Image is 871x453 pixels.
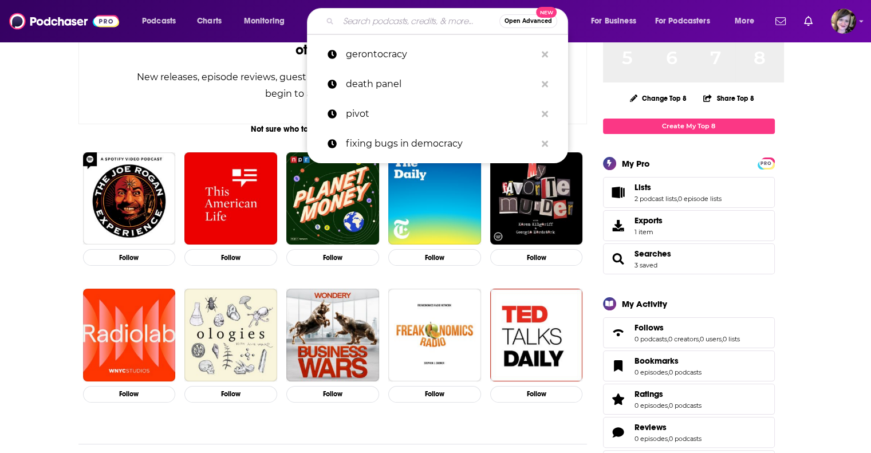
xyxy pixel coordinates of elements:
[668,435,669,443] span: ,
[307,99,568,129] a: pivot
[607,358,630,374] a: Bookmarks
[759,159,773,168] span: PRO
[668,368,669,376] span: ,
[505,18,552,24] span: Open Advanced
[603,384,775,415] span: Ratings
[699,335,700,343] span: ,
[623,91,694,105] button: Change Top 8
[634,228,663,236] span: 1 item
[78,124,588,134] div: Not sure who to follow? Try these podcasts...
[607,218,630,234] span: Exports
[307,69,568,99] a: death panel
[678,195,722,203] a: 0 episode lists
[9,10,119,32] a: Podchaser - Follow, Share and Rate Podcasts
[634,389,701,399] a: Ratings
[831,9,856,34] span: Logged in as IAmMBlankenship
[346,129,536,159] p: fixing bugs in democracy
[634,182,651,192] span: Lists
[307,129,568,159] a: fixing bugs in democracy
[607,251,630,267] a: Searches
[759,158,773,167] a: PRO
[634,356,679,366] span: Bookmarks
[190,12,228,30] a: Charts
[677,195,678,203] span: ,
[236,12,299,30] button: open menu
[603,119,775,134] a: Create My Top 8
[490,289,583,381] a: TED Talks Daily
[603,317,775,348] span: Follows
[536,7,557,18] span: New
[346,69,536,99] p: death panel
[83,289,176,381] img: Radiolab
[83,152,176,245] img: The Joe Rogan Experience
[634,322,740,333] a: Follows
[346,99,536,129] p: pivot
[338,12,499,30] input: Search podcasts, credits, & more...
[655,13,710,29] span: For Podcasters
[184,289,277,381] img: Ologies with Alie Ward
[197,13,222,29] span: Charts
[607,424,630,440] a: Reviews
[244,13,285,29] span: Monitoring
[490,386,583,403] button: Follow
[499,14,557,28] button: Open AdvancedNew
[648,12,727,30] button: open menu
[346,40,536,69] p: gerontocracy
[83,386,176,403] button: Follow
[388,152,481,245] a: The Daily
[634,322,664,333] span: Follows
[603,210,775,241] a: Exports
[723,335,740,343] a: 0 lists
[318,8,579,34] div: Search podcasts, credits, & more...
[669,401,701,409] a: 0 podcasts
[286,249,379,266] button: Follow
[136,69,530,102] div: New releases, episode reviews, guest credits, and personalized recommendations will begin to appe...
[286,289,379,381] img: Business Wars
[634,215,663,226] span: Exports
[490,152,583,245] img: My Favorite Murder with Karen Kilgariff and Georgia Hardstark
[634,356,701,366] a: Bookmarks
[591,13,636,29] span: For Business
[607,184,630,200] a: Lists
[669,368,701,376] a: 0 podcasts
[634,182,722,192] a: Lists
[634,368,668,376] a: 0 episodes
[799,11,817,31] a: Show notifications dropdown
[603,243,775,274] span: Searches
[388,386,481,403] button: Follow
[700,335,722,343] a: 0 users
[142,13,176,29] span: Podcasts
[184,152,277,245] img: This American Life
[622,158,650,169] div: My Pro
[634,422,667,432] span: Reviews
[622,298,667,309] div: My Activity
[668,335,699,343] a: 0 creators
[388,249,481,266] button: Follow
[307,40,568,69] a: gerontocracy
[607,391,630,407] a: Ratings
[634,249,671,259] a: Searches
[583,12,651,30] button: open menu
[184,386,277,403] button: Follow
[603,350,775,381] span: Bookmarks
[831,9,856,34] img: User Profile
[388,289,481,381] img: Freakonomics Radio
[490,249,583,266] button: Follow
[634,261,657,269] a: 3 saved
[634,435,668,443] a: 0 episodes
[634,335,667,343] a: 0 podcasts
[634,195,677,203] a: 2 podcast lists
[134,12,191,30] button: open menu
[603,177,775,208] span: Lists
[184,249,277,266] button: Follow
[286,152,379,245] img: Planet Money
[727,12,768,30] button: open menu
